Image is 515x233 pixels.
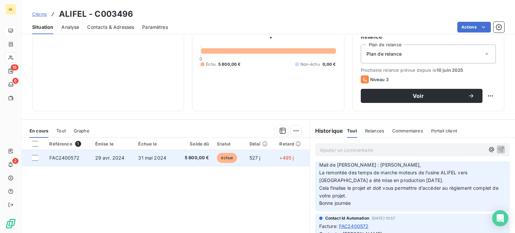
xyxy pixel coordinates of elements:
span: La remontée des temps de marche moteurs de l’usine ALIFEL vers [GEOGRAPHIC_DATA] a été mise en pr... [319,170,469,183]
span: Facture : [319,223,338,230]
div: Open Intercom Messenger [492,210,508,226]
span: Cela finalise le projet et doit vous permettre d’accéder au règlement complet de votre projet. [319,185,500,198]
span: Relances [365,128,384,133]
img: Logo LeanPay [5,218,16,229]
h3: ALIFEL - C003496 [59,8,133,20]
span: Plan de relance [366,51,402,57]
div: Retard [279,141,305,147]
span: 10 juin 2025 [437,67,463,73]
button: Actions [457,22,491,33]
span: 5 800,00 € [180,155,209,161]
span: Paramètres [142,24,168,31]
div: Échue le [138,141,172,147]
span: Bonne journée [319,200,351,206]
span: Contacts & Adresses [87,24,134,31]
a: Clients [32,11,47,17]
div: Statut [217,141,241,147]
span: Portail client [431,128,457,133]
span: 0 [199,56,202,61]
span: Tout [347,128,357,133]
button: Voir [361,89,482,103]
span: 31 mai 2024 [138,155,166,161]
span: FAC2400572 [339,223,369,230]
span: 16 [11,64,18,70]
span: En cours [30,128,48,133]
span: Situation [32,24,53,31]
span: Graphe [74,128,90,133]
span: Non-échu [300,61,320,67]
span: échue [217,153,237,163]
span: FAC2400572 [49,155,79,161]
span: 5 800,00 € [218,61,241,67]
h6: Historique [310,127,343,135]
span: Commentaires [392,128,423,133]
span: 527 j [249,155,261,161]
span: Contact Id Automation [325,215,369,221]
div: Solde dû [180,141,209,147]
div: Émise le [95,141,130,147]
span: Prochaine relance prévue depuis le [361,67,496,73]
span: Échu [206,61,216,67]
span: Niveau 3 [370,77,389,82]
span: 0,00 € [323,61,336,67]
span: [DATE] 10:57 [372,216,395,220]
div: Référence [49,141,87,147]
span: Analyse [61,24,79,31]
span: Tout [56,128,66,133]
div: Délai [249,141,272,147]
span: 2 [12,158,18,164]
span: 1 [75,141,81,147]
div: IA [5,4,16,15]
span: 29 avr. 2024 [95,155,125,161]
span: Voir [369,93,468,99]
span: +495 j [279,155,294,161]
span: 6 [12,78,18,84]
span: Mail de [PERSON_NAME] : [PERSON_NAME], [319,162,421,168]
